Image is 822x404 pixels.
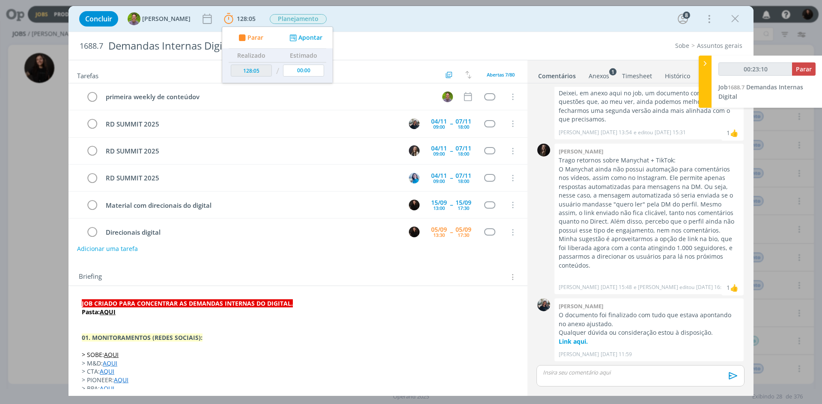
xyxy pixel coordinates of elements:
[433,179,445,183] div: 09:00
[237,15,256,23] span: 128:05
[796,65,812,73] span: Parar
[634,283,694,291] span: e [PERSON_NAME] editou
[431,200,447,206] div: 15/09
[102,146,401,156] div: RD SUMMIT 2025
[409,200,420,210] img: S
[270,14,327,24] span: Planejamento
[730,283,739,293] div: Mayara Peruzzo
[222,12,258,26] button: 128:05
[102,200,401,211] div: Material com direcionais do digital
[559,351,599,358] p: [PERSON_NAME]
[442,91,453,102] img: T
[82,351,104,359] span: > SOBE:
[82,376,514,384] p: > PIONEER:
[559,302,603,310] b: [PERSON_NAME]
[559,328,739,337] p: Qualquer dúvida ou consideração estou à disposição.
[441,90,454,103] button: T
[730,128,739,138] div: Mayara Peruzzo
[792,62,816,76] button: Parar
[450,175,453,181] span: --
[559,89,739,124] p: Deixei, em anexo aqui no job, um documento com algumas questões que, ao meu ver, ainda podemos me...
[431,227,447,233] div: 05/09
[100,384,114,392] a: AQUI
[274,62,281,80] td: /
[82,308,100,316] strong: Pasta:
[458,206,469,210] div: 17:30
[102,119,401,130] div: RD SUMMIT 2025
[465,71,471,79] img: arrow-down-up.svg
[79,271,102,283] span: Briefing
[450,202,453,208] span: --
[102,173,401,183] div: RD SUMMIT 2025
[601,129,632,136] span: [DATE] 13:54
[676,12,690,26] button: 8
[85,15,112,22] span: Concluir
[622,68,652,80] a: Timesheet
[287,33,323,42] button: Apontar
[431,118,447,124] div: 04/11
[409,227,420,237] img: S
[128,12,140,25] img: T
[456,200,471,206] div: 15/09
[664,68,691,80] a: Histórico
[236,33,263,42] button: Parar
[77,241,138,257] button: Adicionar uma tarefa
[601,283,632,291] span: [DATE] 15:48
[458,124,469,129] div: 18:00
[82,384,514,393] p: > BPA:
[458,233,469,237] div: 17:30
[487,71,515,78] span: Abertas 7/80
[683,12,690,19] div: 8
[609,68,616,75] sup: 1
[431,173,447,179] div: 04/11
[79,11,118,27] button: Concluir
[559,129,599,136] p: [PERSON_NAME]
[537,298,550,311] img: M
[82,367,514,376] p: > CTA:
[718,83,803,100] a: Job1688.7Demandas Internas Digital
[559,311,739,328] p: O documento foi finalizado com tudo que estava apontando no anexo ajustado.
[456,173,471,179] div: 07/11
[718,83,803,100] span: Demandas Internas Digital
[431,145,447,151] div: 04/11
[458,179,469,183] div: 18:00
[589,72,609,80] div: Anexos
[538,68,576,80] a: Comentários
[559,283,599,291] p: [PERSON_NAME]
[537,144,550,156] img: N
[450,229,453,235] span: --
[247,35,263,41] span: Parar
[114,376,128,384] a: AQUI
[100,308,116,316] a: AQUI
[559,337,588,345] a: Link aqui.
[80,41,103,51] span: 1688.7
[727,283,730,292] div: 1
[103,359,117,367] a: AQUI
[222,27,333,83] ul: 128:05
[456,227,471,233] div: 05/09
[697,41,742,50] a: Assuntos gerais
[142,16,191,22] span: [PERSON_NAME]
[433,151,445,156] div: 09:00
[281,49,326,62] th: Estimado
[269,14,327,24] button: Planejamento
[100,367,114,375] a: AQUI
[433,233,445,237] div: 13:30
[409,118,420,129] img: M
[450,148,453,154] span: --
[458,151,469,156] div: 18:00
[456,145,471,151] div: 07/11
[229,49,274,62] th: Realizado
[559,156,739,165] p: Trago retornos sobre Manychat + TikTok:
[104,351,119,359] a: AQUI
[408,117,420,130] button: M
[408,171,420,184] button: E
[102,91,434,102] div: primeira weekly de conteúdov
[82,299,293,307] strong: JOB CRIADO PARA CONCENTRAR AS DEMANDAS INTERNAS DO DIGITAL.
[559,235,739,270] p: Minha sugestão é aproveitarmos a opção de link na bio, que foi liberada agora com a conta atingin...
[408,144,420,157] button: L
[102,227,401,238] div: Direcionais digital
[456,118,471,124] div: 07/11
